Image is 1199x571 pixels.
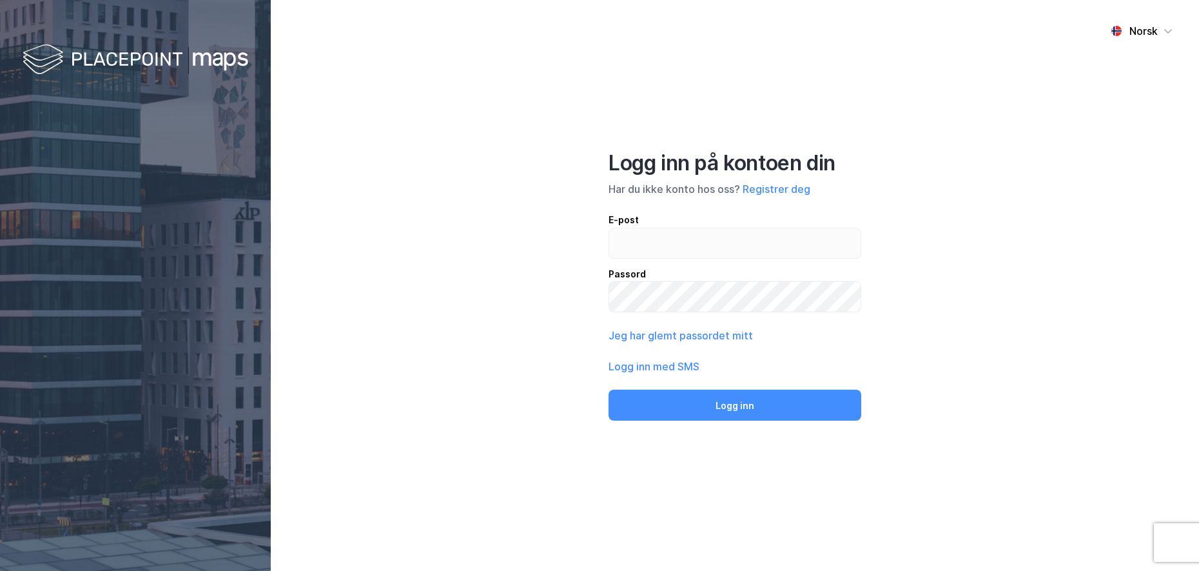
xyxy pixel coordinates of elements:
div: Logg inn på kontoen din [609,150,861,176]
div: Norsk [1129,23,1158,39]
button: Logg inn [609,390,861,421]
button: Logg inn med SMS [609,359,699,374]
div: E-post [609,212,861,228]
img: logo-white.f07954bde2210d2a523dddb988cd2aa7.svg [23,41,248,79]
button: Registrer deg [743,181,810,197]
button: Jeg har glemt passordet mitt [609,328,753,343]
div: Har du ikke konto hos oss? [609,181,861,197]
div: Passord [609,266,861,282]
